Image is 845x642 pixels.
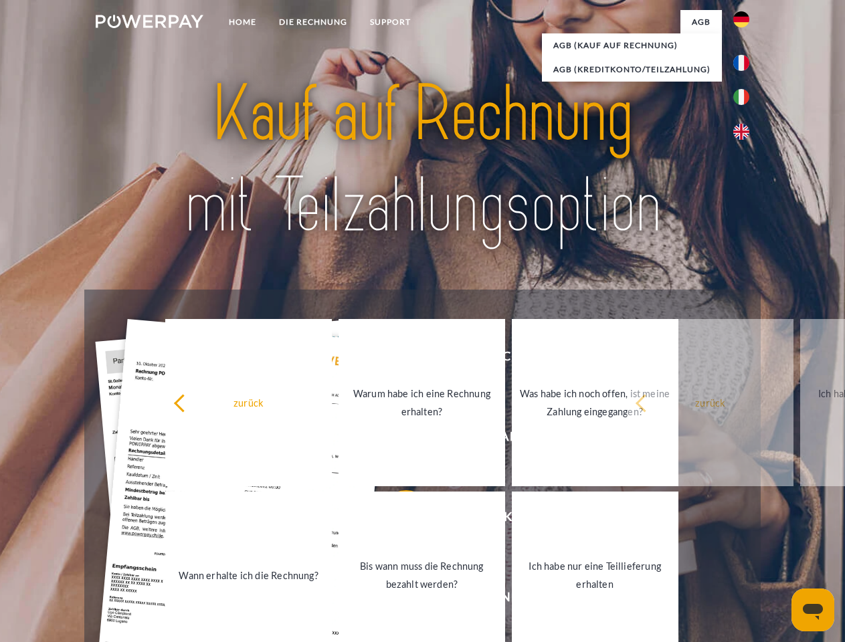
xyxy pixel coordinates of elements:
[733,11,749,27] img: de
[542,58,722,82] a: AGB (Kreditkonto/Teilzahlung)
[128,64,717,256] img: title-powerpay_de.svg
[520,557,670,593] div: Ich habe nur eine Teillieferung erhalten
[173,566,324,584] div: Wann erhalte ich die Rechnung?
[791,588,834,631] iframe: Schaltfläche zum Öffnen des Messaging-Fensters
[680,10,722,34] a: agb
[733,89,749,105] img: it
[268,10,359,34] a: DIE RECHNUNG
[733,55,749,71] img: fr
[347,385,497,421] div: Warum habe ich eine Rechnung erhalten?
[217,10,268,34] a: Home
[733,124,749,140] img: en
[635,393,785,411] div: zurück
[359,10,422,34] a: SUPPORT
[96,15,203,28] img: logo-powerpay-white.svg
[347,557,497,593] div: Bis wann muss die Rechnung bezahlt werden?
[512,319,678,486] a: Was habe ich noch offen, ist meine Zahlung eingegangen?
[520,385,670,421] div: Was habe ich noch offen, ist meine Zahlung eingegangen?
[173,393,324,411] div: zurück
[542,33,722,58] a: AGB (Kauf auf Rechnung)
